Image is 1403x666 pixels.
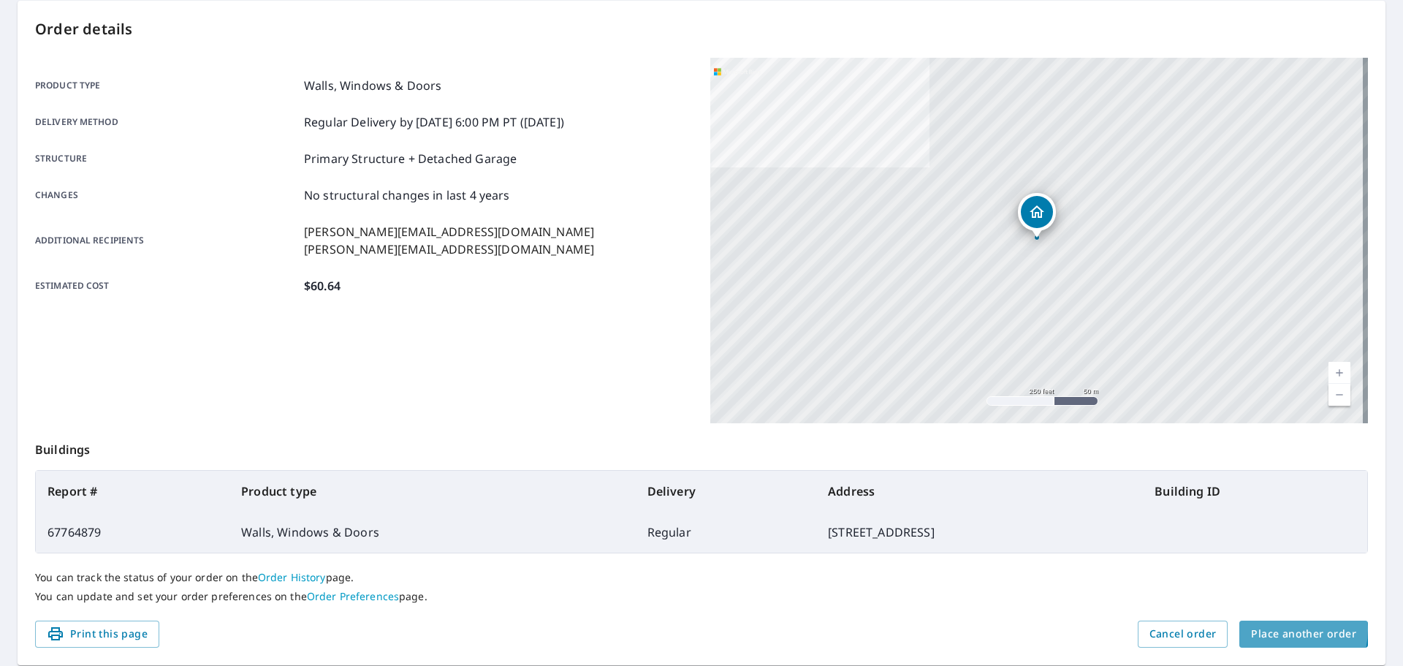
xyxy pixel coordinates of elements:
[35,571,1368,584] p: You can track the status of your order on the page.
[1149,625,1217,643] span: Cancel order
[1328,384,1350,406] a: Current Level 17, Zoom Out
[35,18,1368,40] p: Order details
[229,512,635,553] td: Walls, Windows & Doors
[816,512,1143,553] td: [STREET_ADDRESS]
[36,471,229,512] th: Report #
[307,589,399,603] a: Order Preferences
[35,77,298,94] p: Product type
[35,277,298,295] p: Estimated cost
[35,590,1368,603] p: You can update and set your order preferences on the page.
[304,186,510,204] p: No structural changes in last 4 years
[35,621,159,648] button: Print this page
[36,512,229,553] td: 67764879
[304,241,594,258] p: [PERSON_NAME][EMAIL_ADDRESS][DOMAIN_NAME]
[304,223,594,241] p: [PERSON_NAME][EMAIL_ADDRESS][DOMAIN_NAME]
[35,150,298,167] p: Structure
[304,277,341,295] p: $60.64
[258,570,326,584] a: Order History
[304,113,564,131] p: Regular Delivery by [DATE] 6:00 PM PT ([DATE])
[35,186,298,204] p: Changes
[35,423,1368,470] p: Buildings
[636,512,817,553] td: Regular
[1239,621,1368,648] button: Place another order
[304,77,441,94] p: Walls, Windows & Doors
[1251,625,1356,643] span: Place another order
[1143,471,1367,512] th: Building ID
[1328,362,1350,384] a: Current Level 17, Zoom In
[47,625,148,643] span: Print this page
[816,471,1143,512] th: Address
[304,150,517,167] p: Primary Structure + Detached Garage
[1138,621,1228,648] button: Cancel order
[636,471,817,512] th: Delivery
[35,113,298,131] p: Delivery method
[35,223,298,258] p: Additional recipients
[1018,193,1056,238] div: Dropped pin, building 1, Residential property, 165 Meadow Ln Long Lake, MN 55356
[229,471,635,512] th: Product type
